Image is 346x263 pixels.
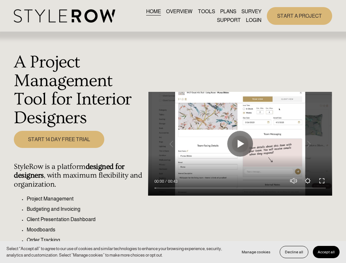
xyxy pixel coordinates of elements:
[154,178,166,185] div: Current time
[154,186,326,190] input: Seek
[146,7,161,16] a: HOME
[217,16,241,24] span: SUPPORT
[27,226,145,234] p: Moodboards
[27,236,145,244] p: Order Tracking
[6,246,230,258] p: Select “Accept all” to agree to our use of cookies and similar technologies to enhance your brows...
[313,246,340,258] button: Accept all
[237,246,275,258] button: Manage cookies
[27,216,145,223] p: Client Presentation Dashboard
[14,9,115,23] img: StyleRow
[27,205,145,213] p: Budgeting and Invoicing
[27,195,145,203] p: Project Management
[246,16,261,24] a: LOGIN
[14,53,145,127] h1: A Project Management Tool for Interior Designers
[227,131,253,157] button: Play
[166,178,179,185] div: Duration
[241,7,261,16] a: SURVEY
[280,246,308,258] button: Decline all
[285,250,303,254] span: Decline all
[220,7,236,16] a: PLANS
[166,7,192,16] a: OVERVIEW
[14,162,145,189] h4: StyleRow is a platform , with maximum flexibility and organization.
[242,250,270,254] span: Manage cookies
[318,250,335,254] span: Accept all
[14,131,104,148] a: START 14 DAY FREE TRIAL
[217,16,241,24] a: folder dropdown
[198,7,215,16] a: TOOLS
[267,7,332,25] a: START A PROJECT
[14,162,126,180] strong: designed for designers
